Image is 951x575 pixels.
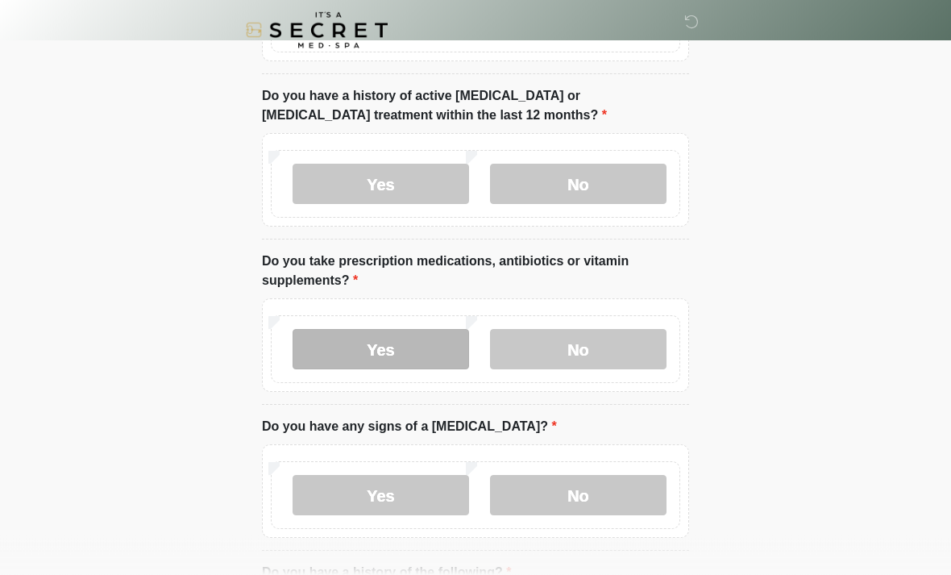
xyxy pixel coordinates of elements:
[490,476,667,516] label: No
[490,165,667,205] label: No
[293,330,469,370] label: Yes
[293,165,469,205] label: Yes
[262,418,557,437] label: Do you have any signs of a [MEDICAL_DATA]?
[490,330,667,370] label: No
[262,87,689,126] label: Do you have a history of active [MEDICAL_DATA] or [MEDICAL_DATA] treatment within the last 12 mon...
[262,252,689,291] label: Do you take prescription medications, antibiotics or vitamin supplements?
[246,12,388,48] img: It's A Secret Med Spa Logo
[293,476,469,516] label: Yes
